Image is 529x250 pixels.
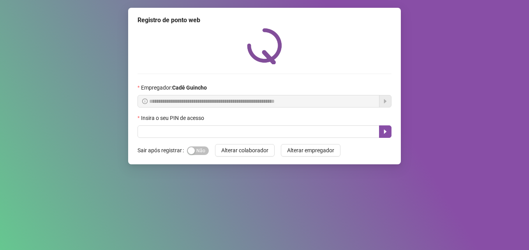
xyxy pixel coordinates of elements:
span: caret-right [382,129,388,135]
span: Alterar empregador [287,146,334,155]
span: info-circle [142,99,148,104]
span: Empregador : [141,83,207,92]
strong: Cadê Guincho [172,85,207,91]
img: QRPoint [247,28,282,64]
div: Registro de ponto web [138,16,391,25]
button: Alterar colaborador [215,144,275,157]
button: Alterar empregador [281,144,340,157]
label: Sair após registrar [138,144,187,157]
span: Alterar colaborador [221,146,268,155]
label: Insira o seu PIN de acesso [138,114,209,122]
